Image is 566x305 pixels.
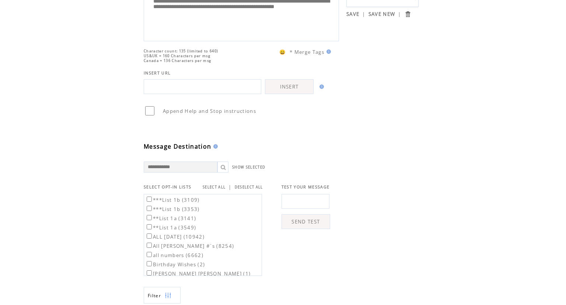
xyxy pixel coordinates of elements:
[398,11,401,17] span: |
[346,11,359,17] a: SAVE
[211,144,218,149] img: help.gif
[144,53,210,58] span: US&UK = 160 Characters per msg
[362,11,365,17] span: |
[290,49,324,55] span: * Merge Tags
[282,184,330,190] span: TEST YOUR MESSAGE
[147,197,152,202] input: ***List 1b (3109)
[144,184,191,190] span: SELECT OPT-IN LISTS
[282,214,330,229] a: SEND TEST
[144,287,181,304] a: Filter
[144,58,211,63] span: Canada = 136 Characters per msg
[145,261,205,268] label: Birthday Wishes (2)
[145,252,203,259] label: all numbers (6662)
[144,49,218,53] span: Character count: 135 (limited to 640)
[144,70,171,76] span: INSERT URL
[147,206,152,211] input: ***List 1b (3353)
[145,243,234,249] label: All [PERSON_NAME] #`s (8254)
[165,287,171,304] img: filters.png
[235,185,263,190] a: DESELECT ALL
[265,79,314,94] a: INSERT
[404,11,411,18] input: Submit
[147,233,152,239] input: ALL [DATE] (10942)
[279,49,286,55] span: 😀
[228,184,231,190] span: |
[163,108,256,114] span: Append Help and Stop instructions
[145,224,196,231] label: **List 1a (3549)
[232,165,265,170] a: SHOW SELECTED
[145,206,200,212] label: ***List 1b (3353)
[147,215,152,220] input: **List 1a (3141)
[144,142,211,150] span: Message Destination
[317,84,324,89] img: help.gif
[368,11,395,17] a: SAVE NEW
[145,233,205,240] label: ALL [DATE] (10942)
[147,270,152,275] input: [PERSON_NAME] [PERSON_NAME] (1)
[145,197,200,203] label: ***List 1b (3109)
[147,243,152,248] input: All [PERSON_NAME] #`s (8254)
[145,215,196,222] label: **List 1a (3141)
[145,270,251,277] label: [PERSON_NAME] [PERSON_NAME] (1)
[148,292,161,299] span: Show filters
[147,252,152,257] input: all numbers (6662)
[147,224,152,229] input: **List 1a (3549)
[203,185,226,190] a: SELECT ALL
[147,261,152,266] input: Birthday Wishes (2)
[324,49,331,54] img: help.gif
